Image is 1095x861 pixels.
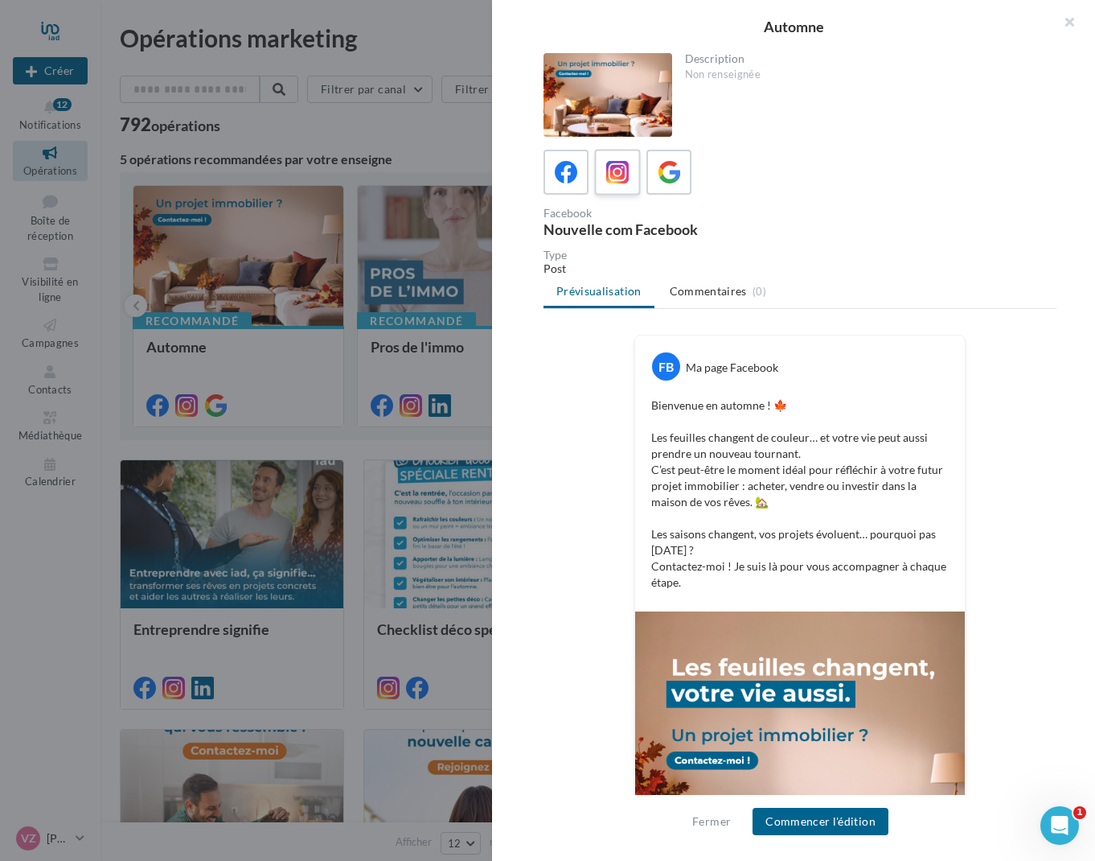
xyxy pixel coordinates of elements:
div: Facebook [543,208,794,219]
span: 1 [1073,806,1086,819]
button: Fermer [686,812,737,831]
span: Commentaires [670,283,747,299]
p: Bienvenue en automne ! 🍁 Les feuilles changent de couleur… et votre vie peut aussi prendre un nou... [651,398,949,591]
div: Nouvelle com Facebook [543,222,794,237]
div: Automne [518,19,1069,34]
span: (0) [753,285,766,298]
iframe: Intercom live chat [1040,806,1079,845]
div: Description [685,53,1044,64]
button: Commencer l'édition [753,808,888,835]
div: Non renseignée [685,68,1044,82]
div: FB [652,352,680,381]
div: Type [543,249,1056,261]
div: Ma page Facebook [686,360,778,376]
div: Post [543,261,1056,277]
